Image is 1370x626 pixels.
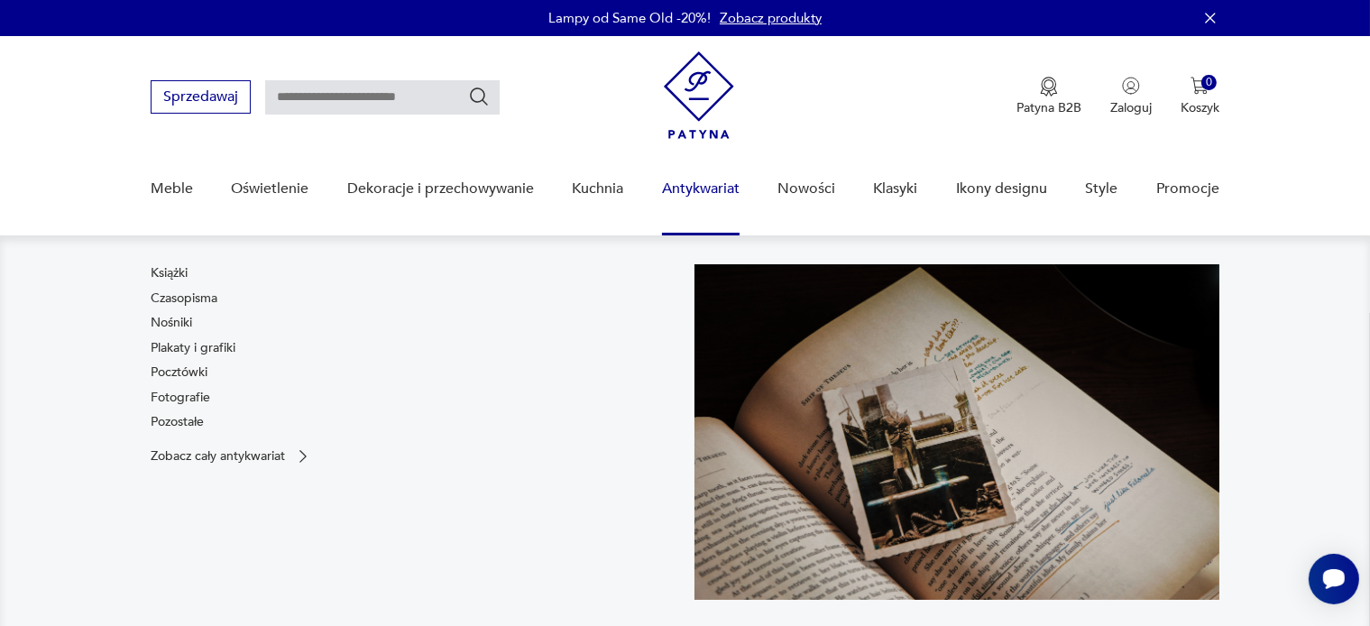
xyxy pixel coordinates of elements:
[468,86,490,107] button: Szukaj
[1122,77,1140,95] img: Ikonka użytkownika
[1085,154,1117,224] a: Style
[1016,77,1081,116] a: Ikona medaluPatyna B2B
[572,154,623,224] a: Kuchnia
[777,154,835,224] a: Nowości
[151,413,204,431] a: Pozostałe
[662,154,740,224] a: Antykwariat
[1156,154,1219,224] a: Promocje
[1110,99,1152,116] p: Zaloguj
[151,154,193,224] a: Meble
[151,339,235,357] a: Plakaty i grafiki
[151,264,188,282] a: Książki
[151,447,312,465] a: Zobacz cały antykwariat
[1191,77,1209,95] img: Ikona koszyka
[232,154,309,224] a: Oświetlenie
[1181,99,1219,116] p: Koszyk
[874,154,918,224] a: Klasyki
[694,264,1219,600] img: c8a9187830f37f141118a59c8d49ce82.jpg
[1309,554,1359,604] iframe: Smartsupp widget button
[347,154,534,224] a: Dekoracje i przechowywanie
[151,389,210,407] a: Fotografie
[151,450,285,462] p: Zobacz cały antykwariat
[664,51,734,139] img: Patyna - sklep z meblami i dekoracjami vintage
[1016,99,1081,116] p: Patyna B2B
[1181,77,1219,116] button: 0Koszyk
[1016,77,1081,116] button: Patyna B2B
[151,92,251,105] a: Sprzedawaj
[548,9,711,27] p: Lampy od Same Old -20%!
[151,364,207,382] a: Pocztówki
[956,154,1047,224] a: Ikony designu
[1040,77,1058,97] img: Ikona medalu
[1201,75,1217,90] div: 0
[151,290,217,308] a: Czasopisma
[151,314,192,332] a: Nośniki
[720,9,822,27] a: Zobacz produkty
[151,80,251,114] button: Sprzedawaj
[1110,77,1152,116] button: Zaloguj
